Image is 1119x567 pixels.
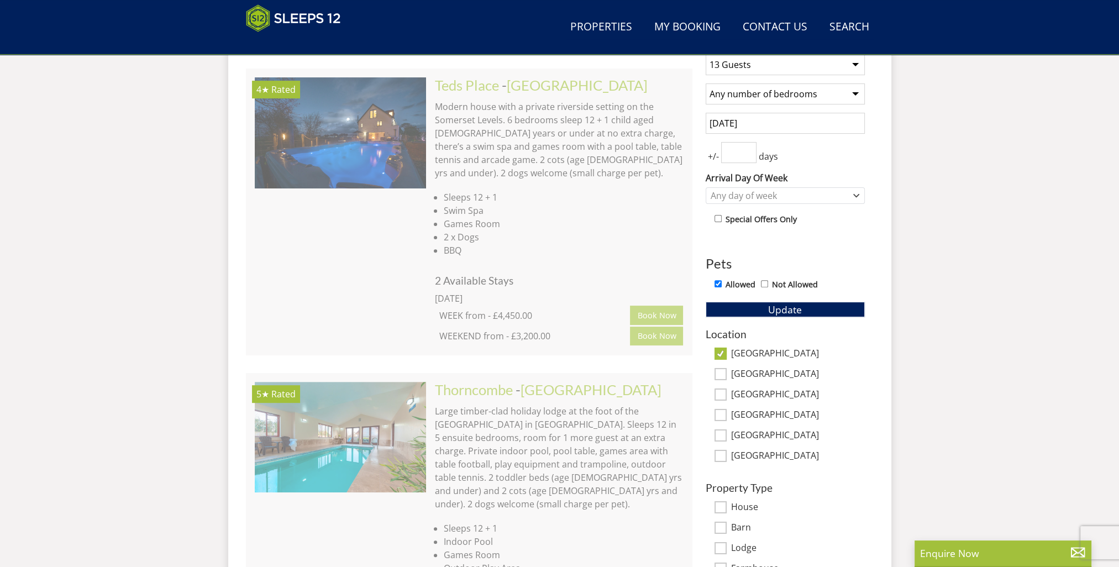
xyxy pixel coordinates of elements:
label: Special Offers Only [726,213,797,225]
div: Combobox [706,187,865,204]
h3: Location [706,328,865,340]
h3: Property Type [706,482,865,494]
span: Thorncombe has a 5 star rating under the Quality in Tourism Scheme [256,388,269,400]
label: [GEOGRAPHIC_DATA] [731,450,865,463]
label: [GEOGRAPHIC_DATA] [731,410,865,422]
a: Search [825,15,874,40]
button: Update [706,302,865,317]
label: House [731,502,865,514]
span: Rated [271,388,296,400]
label: Lodge [731,543,865,555]
label: Barn [731,522,865,534]
a: Properties [566,15,637,40]
label: Allowed [726,279,755,291]
span: days [756,150,780,163]
input: Arrival Date [706,113,865,134]
label: [GEOGRAPHIC_DATA] [731,430,865,442]
img: Sleeps 12 [246,4,341,32]
a: My Booking [650,15,725,40]
p: Enquire Now [920,546,1086,560]
span: Rated [271,83,296,96]
div: Any day of week [708,190,851,202]
label: Not Allowed [772,279,818,291]
span: Teds Place has a 4 star rating under the Quality in Tourism Scheme [256,83,269,96]
h3: Pets [706,256,865,271]
a: Contact Us [738,15,812,40]
span: Update [768,303,802,316]
label: [GEOGRAPHIC_DATA] [731,389,865,401]
label: Arrival Day Of Week [706,171,865,185]
span: +/- [706,150,721,163]
label: [GEOGRAPHIC_DATA] [731,348,865,360]
iframe: Customer reviews powered by Trustpilot [240,39,356,48]
label: [GEOGRAPHIC_DATA] [731,369,865,381]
